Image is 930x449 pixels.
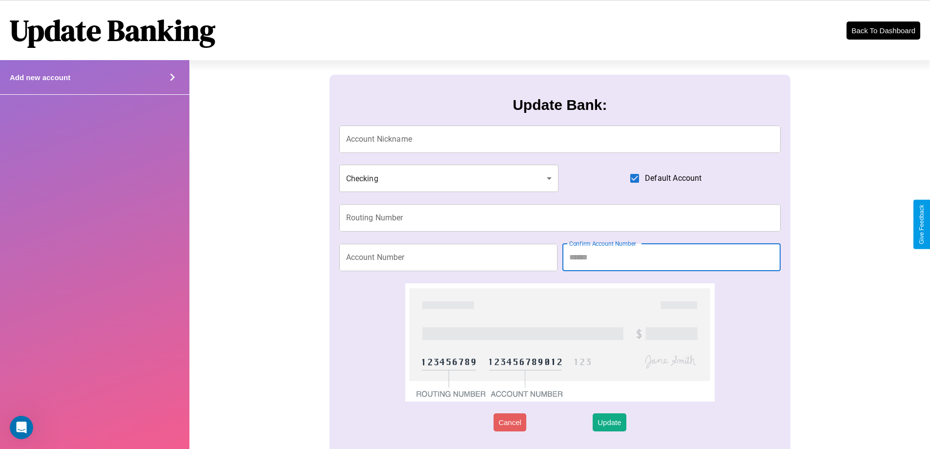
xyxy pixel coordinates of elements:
[645,172,702,184] span: Default Account
[513,97,607,113] h3: Update Bank:
[494,413,526,431] button: Cancel
[10,416,33,439] iframe: Intercom live chat
[569,239,636,248] label: Confirm Account Number
[10,10,215,50] h1: Update Banking
[847,21,920,40] button: Back To Dashboard
[339,165,559,192] div: Checking
[405,283,714,402] img: check
[10,73,70,82] h4: Add new account
[593,413,626,431] button: Update
[918,205,925,244] div: Give Feedback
